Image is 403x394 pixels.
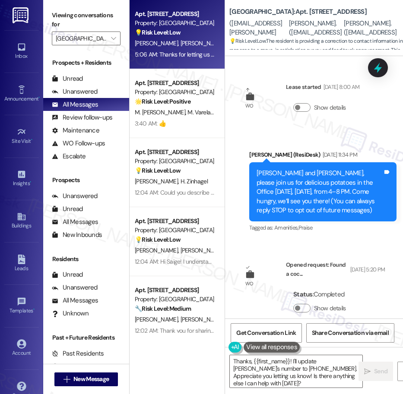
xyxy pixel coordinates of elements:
[321,82,360,91] div: [DATE] 8:00 AM
[52,139,105,148] div: WO Follow-ups
[135,19,215,28] div: Property: [GEOGRAPHIC_DATA]
[4,125,39,148] a: Site Visit •
[135,79,215,88] div: Apt. [STREET_ADDRESS]
[4,252,39,275] a: Leads
[38,95,40,101] span: •
[135,50,397,58] div: 5:06 AM: Thanks for letting us know about [PERSON_NAME]'s number. I'll inform the site team. Than...
[4,40,39,63] a: Inbox
[43,255,129,264] div: Residents
[229,7,367,16] b: [GEOGRAPHIC_DATA]: Apt. [STREET_ADDRESS]
[135,226,215,235] div: Property: [GEOGRAPHIC_DATA]
[245,279,254,288] div: WO
[31,137,32,143] span: •
[111,35,116,42] i: 
[52,230,102,240] div: New Inbounds
[135,88,215,97] div: Property: [GEOGRAPHIC_DATA]
[135,108,187,116] span: M. [PERSON_NAME]
[286,82,359,95] div: Lease started
[229,37,403,64] span: : The resident is providing a correction to contact information in response to a move-in satisfac...
[306,323,394,343] button: Share Conversation via email
[52,296,98,305] div: All Messages
[52,9,121,32] label: Viewing conversations for
[289,9,342,47] div: [PERSON_NAME]. ([EMAIL_ADDRESS][DOMAIN_NAME])
[293,288,349,301] div: : Completed
[312,328,389,337] span: Share Conversation via email
[52,283,98,292] div: Unanswered
[135,286,215,295] div: Apt. [STREET_ADDRESS]
[56,32,107,45] input: All communities
[181,177,208,185] span: H. Zinhagel
[236,328,296,337] span: Get Conversation Link
[181,39,226,47] span: [PERSON_NAME]
[52,217,98,227] div: All Messages
[135,177,181,185] span: [PERSON_NAME]
[364,368,371,375] i: 
[135,217,215,226] div: Apt. [STREET_ADDRESS]
[43,58,129,67] div: Prospects + Residents
[52,152,86,161] div: Escalate
[314,103,346,112] label: Show details
[13,7,30,23] img: ResiDesk Logo
[187,108,233,116] span: M. Varelaurdaneta
[52,309,89,318] div: Unknown
[344,9,397,47] div: [PERSON_NAME]. ([EMAIL_ADDRESS][DOMAIN_NAME])
[274,224,298,231] span: Amenities ,
[293,290,313,299] b: Status
[257,169,383,215] div: [PERSON_NAME] and [PERSON_NAME], please join us for delicious potatoes in the Office [DATE], [DAT...
[52,113,112,122] div: Review follow-ups
[135,28,181,36] strong: 💡 Risk Level: Low
[135,98,190,105] strong: 🌟 Risk Level: Positive
[249,221,397,234] div: Tagged as:
[249,150,397,162] div: [PERSON_NAME] (ResiDesk)
[229,38,266,44] strong: 💡 Risk Level: Low
[135,189,360,196] div: 12:04 AM: Could you describe what improvements would make the service better for you?
[230,355,362,388] textarea: Thanks, {{first_name}}! I'll update [PERSON_NAME]'s number to [PHONE_NUMBER]. Appreciate you lett...
[245,101,254,110] div: WO
[135,9,215,19] div: Apt. [STREET_ADDRESS]
[135,120,166,127] div: 3:40 AM: 👍
[52,74,83,83] div: Unread
[314,304,346,313] label: Show details
[73,375,109,384] span: New Message
[52,362,110,371] div: Future Residents
[63,376,70,383] i: 
[181,246,224,254] span: [PERSON_NAME]
[348,265,385,274] div: [DATE] 5:20 PM
[4,337,39,360] a: Account
[135,315,181,323] span: [PERSON_NAME]
[52,192,98,201] div: Unanswered
[4,209,39,233] a: Buildings
[52,205,83,214] div: Unread
[52,100,98,109] div: All Messages
[135,246,181,254] span: [PERSON_NAME]
[320,150,357,159] div: [DATE] 11:34 PM
[181,315,224,323] span: [PERSON_NAME]
[229,9,287,47] div: [PERSON_NAME]. ([EMAIL_ADDRESS][PERSON_NAME][DOMAIN_NAME])
[231,323,301,343] button: Get Conversation Link
[135,39,181,47] span: [PERSON_NAME]
[135,236,181,243] strong: 💡 Risk Level: Low
[52,349,104,358] div: Past Residents
[30,179,31,185] span: •
[4,167,39,190] a: Insights •
[33,306,35,312] span: •
[135,327,340,334] div: 12:02 AM: Thank you for sharing your suggestion. We appreciate it. Enjoy your day!
[4,294,39,318] a: Templates •
[52,270,83,279] div: Unread
[135,295,215,304] div: Property: [GEOGRAPHIC_DATA]
[359,362,393,381] button: Send
[43,333,129,342] div: Past + Future Residents
[135,157,215,166] div: Property: [GEOGRAPHIC_DATA]
[298,224,313,231] span: Praise
[374,367,387,376] span: Send
[54,372,118,386] button: New Message
[43,176,129,185] div: Prospects
[135,305,191,312] strong: 🔧 Risk Level: Medium
[52,87,98,96] div: Unanswered
[286,260,385,281] div: Opened request: Found a coc...
[52,126,99,135] div: Maintenance
[135,167,181,174] strong: 💡 Risk Level: Low
[135,148,215,157] div: Apt. [STREET_ADDRESS]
